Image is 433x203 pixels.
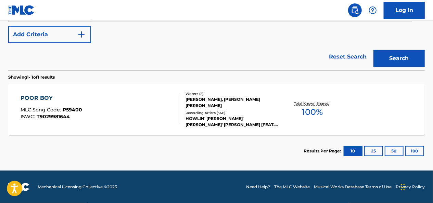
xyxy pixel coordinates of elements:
[294,101,331,106] p: Total Known Shares:
[8,74,55,80] p: Showing 1 - 1 of 1 results
[348,3,362,17] a: Public Search
[274,184,310,190] a: The MLC Website
[366,3,380,17] div: Help
[351,6,359,14] img: search
[186,110,278,116] div: Recording Artists ( 348 )
[385,146,404,156] button: 50
[63,107,82,113] span: P59400
[364,146,383,156] button: 25
[186,96,278,109] div: [PERSON_NAME], [PERSON_NAME] [PERSON_NAME]
[405,146,424,156] button: 100
[38,184,117,190] span: Mechanical Licensing Collective © 2025
[401,177,405,198] div: Drag
[344,146,362,156] button: 10
[8,84,425,135] a: POOR BOYMLC Song Code:P59400ISWC:T9029981644Writers (2)[PERSON_NAME], [PERSON_NAME] [PERSON_NAME]...
[21,94,82,102] div: POOR BOY
[326,49,370,64] a: Reset Search
[396,184,425,190] a: Privacy Policy
[21,107,63,113] span: MLC Song Code :
[373,50,425,67] button: Search
[399,170,433,203] iframe: Chat Widget
[8,5,35,15] img: MLC Logo
[37,113,70,120] span: T9029981644
[304,148,343,154] p: Results Per Page:
[186,91,278,96] div: Writers ( 2 )
[8,26,91,43] button: Add Criteria
[21,113,37,120] span: ISWC :
[384,2,425,19] a: Log In
[314,184,392,190] a: Musical Works Database Terms of Use
[186,116,278,128] div: HOWLIN' [PERSON_NAME]' [PERSON_NAME]' [PERSON_NAME] [FEAT. [PERSON_NAME], [PERSON_NAME], [PERSON_...
[246,184,270,190] a: Need Help?
[77,30,86,39] img: 9d2ae6d4665cec9f34b9.svg
[369,6,377,14] img: help
[8,183,29,191] img: logo
[302,106,323,118] span: 100 %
